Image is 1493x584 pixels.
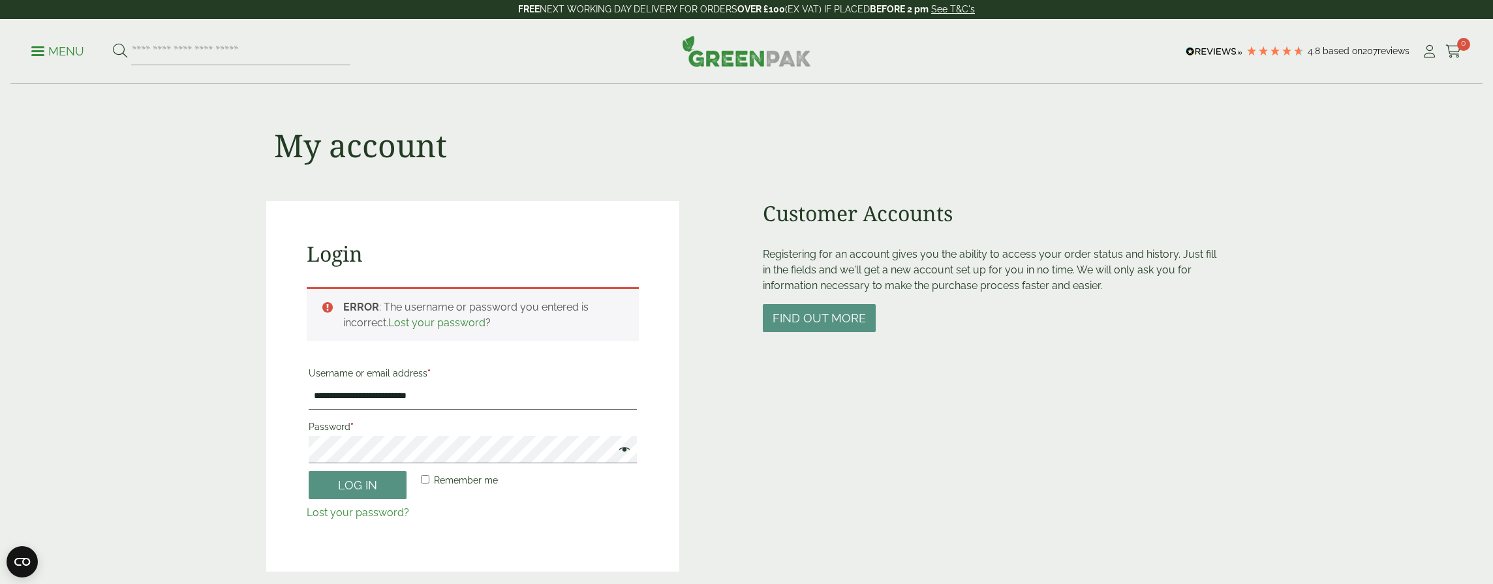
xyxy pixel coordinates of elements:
i: My Account [1421,45,1438,58]
strong: BEFORE 2 pm [870,4,929,14]
span: 4.8 [1308,46,1323,56]
button: Find out more [763,304,876,332]
a: 0 [1445,42,1462,61]
img: GreenPak Supplies [682,35,811,67]
a: Find out more [763,313,876,325]
button: Open CMP widget [7,546,38,577]
i: Cart [1445,45,1462,58]
strong: FREE [518,4,540,14]
li: : The username or password you entered is incorrect. ? [343,300,618,331]
img: REVIEWS.io [1186,47,1242,56]
a: See T&C's [931,4,975,14]
a: Lost your password [388,316,485,329]
span: Remember me [434,475,498,485]
label: Username or email address [309,364,637,382]
strong: OVER £100 [737,4,785,14]
div: 4.79 Stars [1246,45,1304,57]
span: 207 [1362,46,1378,56]
span: 0 [1457,38,1470,51]
h2: Customer Accounts [763,201,1227,226]
label: Password [309,418,637,436]
strong: ERROR [343,301,379,313]
a: Menu [31,44,84,57]
p: Menu [31,44,84,59]
button: Log in [309,471,407,499]
span: reviews [1378,46,1409,56]
h1: My account [274,127,447,164]
span: Based on [1323,46,1362,56]
p: Registering for an account gives you the ability to access your order status and history. Just fi... [763,247,1227,294]
h2: Login [307,241,639,266]
input: Remember me [421,475,429,484]
a: Lost your password? [307,506,409,519]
